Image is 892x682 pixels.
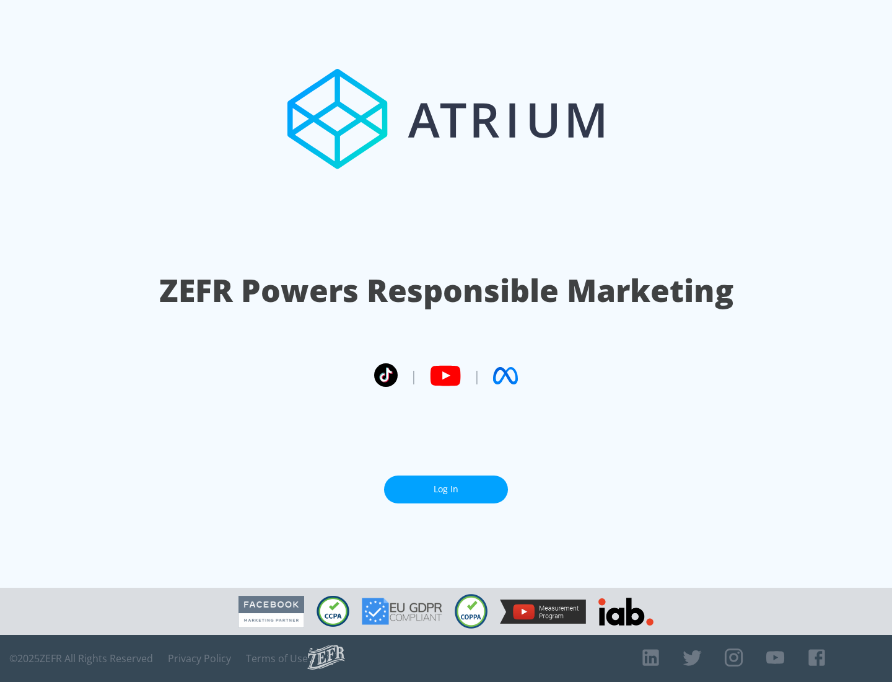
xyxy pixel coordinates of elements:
a: Log In [384,476,508,503]
h1: ZEFR Powers Responsible Marketing [159,269,733,312]
span: | [410,366,418,385]
img: GDPR Compliant [362,598,442,625]
img: YouTube Measurement Program [500,600,586,624]
span: © 2025 ZEFR All Rights Reserved [9,652,153,665]
a: Terms of Use [246,652,308,665]
img: Facebook Marketing Partner [238,596,304,627]
img: IAB [598,598,654,626]
img: COPPA Compliant [455,594,488,629]
img: CCPA Compliant [317,596,349,627]
a: Privacy Policy [168,652,231,665]
span: | [473,366,481,385]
